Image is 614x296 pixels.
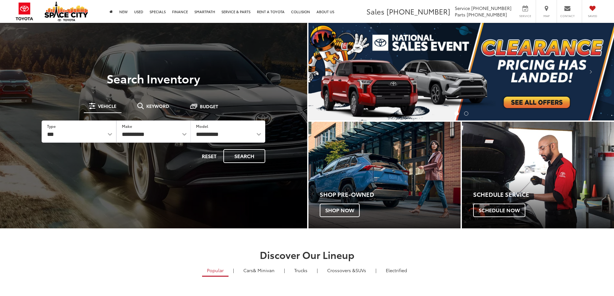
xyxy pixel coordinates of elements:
[455,5,470,11] span: Service
[518,14,532,18] span: Service
[146,104,169,108] span: Keyword
[27,72,280,85] h3: Search Inventory
[568,36,614,108] button: Click to view next picture.
[253,267,275,273] span: & Minivan
[282,267,287,273] li: |
[366,6,385,16] span: Sales
[122,123,132,129] label: Make
[386,6,450,16] span: [PHONE_NUMBER]
[196,123,208,129] label: Model
[308,36,354,108] button: Click to view previous picture.
[200,104,218,109] span: Budget
[585,14,599,18] span: Saved
[98,104,116,108] span: Vehicle
[462,122,614,228] a: Schedule Service Schedule Now
[539,14,553,18] span: Map
[464,111,468,116] li: Go to slide number 2.
[231,267,236,273] li: |
[308,122,461,228] a: Shop Pre-Owned Shop Now
[320,191,461,198] h4: Shop Pre-Owned
[473,191,614,198] h4: Schedule Service
[223,149,265,163] button: Search
[44,1,88,21] img: Space City Toyota
[462,122,614,228] div: Toyota
[315,267,319,273] li: |
[327,267,356,273] span: Crossovers &
[473,204,525,217] span: Schedule Now
[308,122,461,228] div: Toyota
[239,265,279,276] a: Cars
[47,123,56,129] label: Type
[455,11,465,18] span: Parts
[80,249,534,260] h2: Discover Our Lineup
[202,265,229,277] a: Popular
[560,14,575,18] span: Contact
[374,267,378,273] li: |
[320,204,360,217] span: Shop Now
[322,265,371,276] a: SUVs
[289,265,312,276] a: Trucks
[471,5,512,11] span: [PHONE_NUMBER]
[454,111,459,116] li: Go to slide number 1.
[196,149,222,163] button: Reset
[381,265,412,276] a: Electrified
[467,11,507,18] span: [PHONE_NUMBER]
